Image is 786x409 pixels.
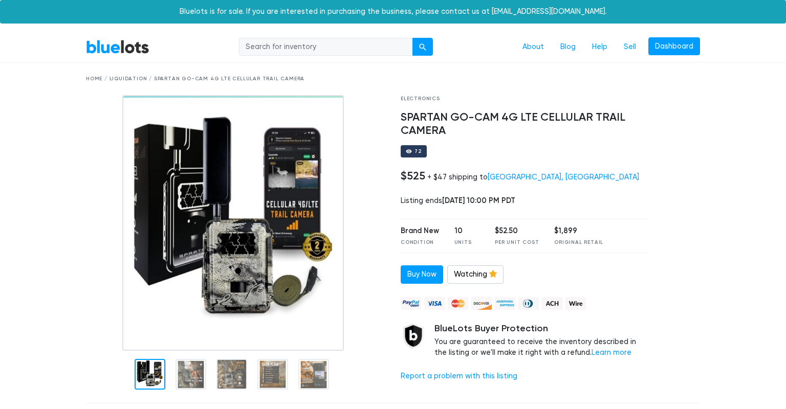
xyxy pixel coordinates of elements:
[434,323,648,334] h5: BlueLots Buyer Protection
[448,297,468,310] img: mastercard-42073d1d8d11d6635de4c079ffdb20a4f30a903dc55d1612383a1b395dd17f39.png
[554,239,603,246] div: Original Retail
[518,297,539,310] img: diners_club-c48f30131b33b1bb0e5d0e2dbd43a8bea4cb12cb2961413e2f4250e06c020426.png
[401,195,648,207] div: Listing ends
[414,149,422,154] div: 72
[401,239,439,246] div: Condition
[488,173,639,181] a: [GEOGRAPHIC_DATA], [GEOGRAPHIC_DATA]
[86,75,700,83] div: Home / Liquidation / SPARTAN GO-CAM 4G LTE CELLULAR TRAIL CAMERA
[565,297,586,310] img: wire-908396882fe19aaaffefbd8e17b12f2f29708bd78693273c0e28e3a24408487f.png
[495,239,539,246] div: Per Unit Cost
[401,225,439,237] div: Brand New
[454,225,480,237] div: 10
[552,37,584,57] a: Blog
[401,95,648,103] div: Electronics
[86,39,149,54] a: BlueLots
[447,265,504,284] a: Watching
[442,196,515,205] span: [DATE] 10:00 PM PDT
[554,225,603,237] div: $1,899
[584,37,616,57] a: Help
[401,265,443,284] a: Buy Now
[471,297,492,310] img: discover-82be18ecfda2d062aad2762c1ca80e2d36a4073d45c9e0ffae68cd515fbd3d32.png
[401,323,426,349] img: buyer_protection_shield-3b65640a83011c7d3ede35a8e5a80bfdfaa6a97447f0071c1475b91a4b0b3d01.png
[495,225,539,237] div: $52.50
[648,37,700,56] a: Dashboard
[401,111,648,138] h4: SPARTAN GO-CAM 4G LTE CELLULAR TRAIL CAMERA
[239,38,413,56] input: Search for inventory
[424,297,445,310] img: visa-79caf175f036a155110d1892330093d4c38f53c55c9ec9e2c3a54a56571784bb.png
[592,348,631,357] a: Learn more
[401,297,421,310] img: paypal_credit-80455e56f6e1299e8d57f40c0dcee7b8cd4ae79b9eccbfc37e2480457ba36de9.png
[122,95,344,351] img: d992bb81-cc01-4a4b-9057-d5edf9cacddd-1756041496.jpg
[401,169,425,183] h4: $525
[454,239,480,246] div: Units
[495,297,515,310] img: american_express-ae2a9f97a040b4b41f6397f7637041a5861d5f99d0716c09922aba4e24c8547d.png
[427,173,639,181] div: + $47 shipping to
[616,37,644,57] a: Sell
[401,372,517,380] a: Report a problem with this listing
[514,37,552,57] a: About
[542,297,562,310] img: ach-b7992fed28a4f97f893c574229be66187b9afb3f1a8d16a4691d3d3140a8ab00.png
[434,323,648,358] div: You are guaranteed to receive the inventory described in the listing or we'll make it right with ...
